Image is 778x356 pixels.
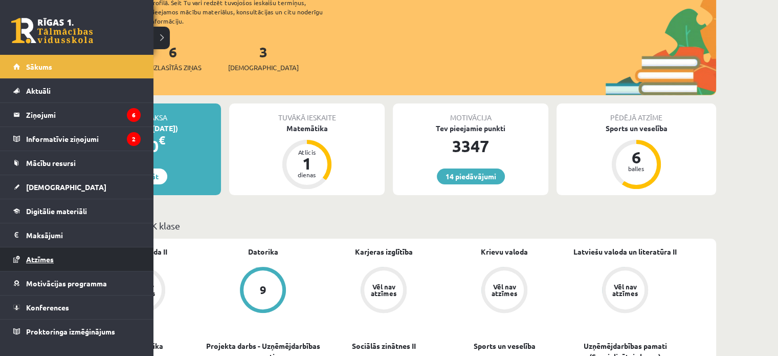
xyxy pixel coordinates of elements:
[352,341,416,351] a: Sociālās zinātnes II
[127,132,141,146] i: 2
[490,283,519,297] div: Vēl nav atzīmes
[144,62,202,73] span: Neizlasītās ziņas
[369,283,398,297] div: Vēl nav atzīmes
[26,206,87,216] span: Digitālie materiāli
[26,103,141,127] legend: Ziņojumi
[611,283,639,297] div: Vēl nav atzīmes
[260,284,266,296] div: 9
[65,219,712,233] p: Mācību plāns 12.b2 JK klase
[13,127,141,151] a: Informatīvie ziņojumi2
[203,267,323,315] a: 9
[228,43,299,73] a: 3[DEMOGRAPHIC_DATA]
[229,103,385,123] div: Tuvākā ieskaite
[228,62,299,73] span: [DEMOGRAPHIC_DATA]
[26,86,51,95] span: Aktuāli
[292,172,322,178] div: dienas
[13,175,141,199] a: [DEMOGRAPHIC_DATA]
[557,123,716,134] div: Sports un veselība
[13,151,141,175] a: Mācību resursi
[474,341,536,351] a: Sports un veselība
[13,55,141,78] a: Sākums
[557,103,716,123] div: Pēdējā atzīme
[26,255,54,264] span: Atzīmes
[355,246,413,257] a: Karjeras izglītība
[444,267,565,315] a: Vēl nav atzīmes
[26,127,141,151] legend: Informatīvie ziņojumi
[13,199,141,223] a: Digitālie materiāli
[481,246,528,257] a: Krievu valoda
[13,103,141,127] a: Ziņojumi6
[11,18,93,44] a: Rīgas 1. Tālmācības vidusskola
[26,279,107,288] span: Motivācijas programma
[13,296,141,319] a: Konferences
[292,155,322,172] div: 1
[13,223,141,247] a: Maksājumi
[292,149,322,155] div: Atlicis
[229,123,385,191] a: Matemātika Atlicis 1 dienas
[229,123,385,134] div: Matemātika
[13,79,141,102] a: Aktuāli
[26,223,141,247] legend: Maksājumi
[13,320,141,343] a: Proktoringa izmēģinājums
[393,103,548,123] div: Motivācija
[26,327,115,336] span: Proktoringa izmēģinājums
[26,182,106,192] span: [DEMOGRAPHIC_DATA]
[573,246,677,257] a: Latviešu valoda un literatūra II
[159,133,165,148] span: €
[13,271,141,295] a: Motivācijas programma
[26,62,52,71] span: Sākums
[127,108,141,122] i: 6
[621,165,652,172] div: balles
[393,134,548,158] div: 3347
[557,123,716,191] a: Sports un veselība 6 balles
[26,303,69,312] span: Konferences
[26,158,76,167] span: Mācību resursi
[144,43,202,73] a: 6Neizlasītās ziņas
[437,169,505,184] a: 14 piedāvājumi
[248,246,278,257] a: Datorika
[13,247,141,271] a: Atzīmes
[323,267,444,315] a: Vēl nav atzīmes
[621,149,652,165] div: 6
[565,267,685,315] a: Vēl nav atzīmes
[393,123,548,134] div: Tev pieejamie punkti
